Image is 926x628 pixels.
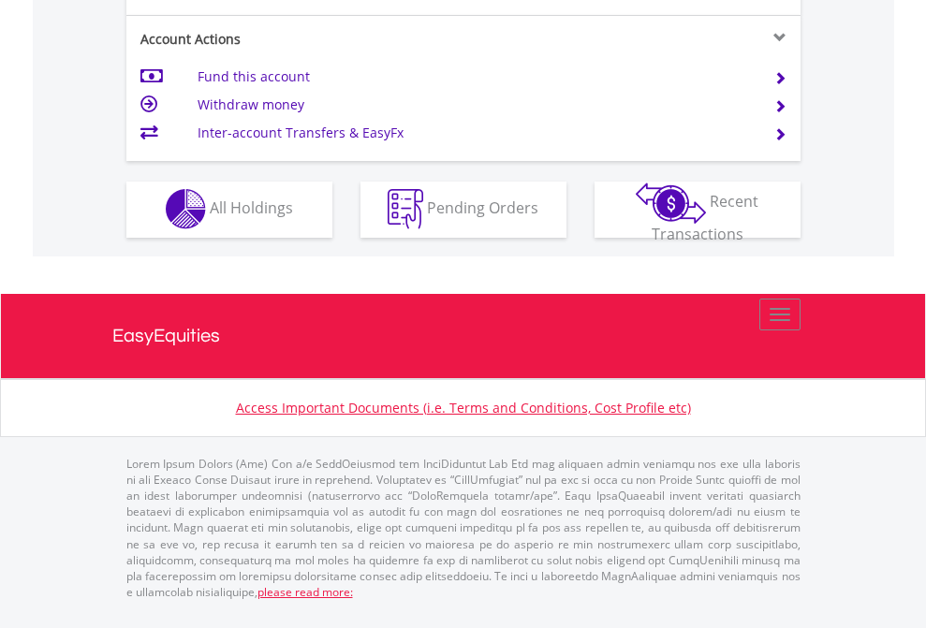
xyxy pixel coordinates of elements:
[636,183,706,224] img: transactions-zar-wht.png
[198,63,751,91] td: Fund this account
[126,30,463,49] div: Account Actions
[198,119,751,147] td: Inter-account Transfers & EasyFx
[112,294,815,378] a: EasyEquities
[126,182,332,238] button: All Holdings
[126,456,801,600] p: Lorem Ipsum Dolors (Ame) Con a/e SeddOeiusmod tem InciDiduntut Lab Etd mag aliquaen admin veniamq...
[210,197,293,218] span: All Holdings
[360,182,566,238] button: Pending Orders
[652,191,759,244] span: Recent Transactions
[595,182,801,238] button: Recent Transactions
[257,584,353,600] a: please read more:
[236,399,691,416] a: Access Important Documents (i.e. Terms and Conditions, Cost Profile etc)
[198,91,751,119] td: Withdraw money
[427,197,538,218] span: Pending Orders
[166,189,206,229] img: holdings-wht.png
[388,189,423,229] img: pending_instructions-wht.png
